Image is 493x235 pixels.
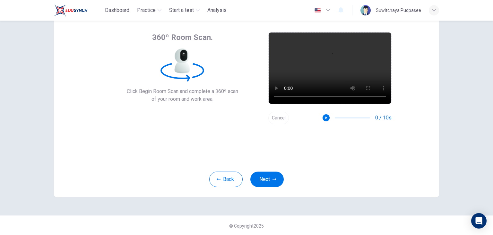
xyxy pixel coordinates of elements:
[375,114,392,122] span: 0 / 10s
[127,95,238,103] span: of your room and work area.
[471,213,487,229] div: Open Intercom Messenger
[167,5,202,16] button: Start a test
[268,112,289,124] button: Cancel
[229,223,264,229] span: © Copyright 2025
[207,6,227,14] span: Analysis
[205,5,229,16] button: Analysis
[376,6,421,14] div: Suwitchaya Pudpasee
[314,8,322,13] img: en
[102,5,132,16] button: Dashboard
[134,5,164,16] button: Practice
[169,6,194,14] span: Start a test
[54,4,88,17] img: Train Test logo
[250,172,284,187] button: Next
[137,6,156,14] span: Practice
[105,6,129,14] span: Dashboard
[360,5,371,15] img: Profile picture
[127,88,238,95] span: Click Begin Room Scan and complete a 360º scan
[209,172,243,187] button: Back
[152,32,213,42] span: 360º Room Scan.
[54,4,102,17] a: Train Test logo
